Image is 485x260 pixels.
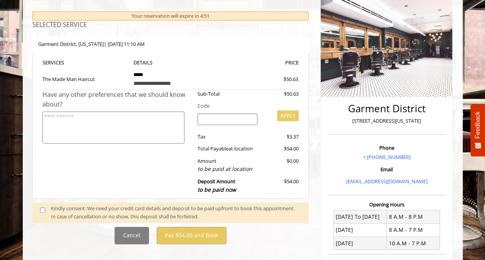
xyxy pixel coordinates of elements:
[213,58,299,67] th: PRICE
[115,227,149,244] button: Cancel
[333,210,387,223] td: [DATE] To [DATE]
[32,12,309,20] div: Your reservation will expire in 4:51
[333,237,387,250] td: [DATE]
[327,202,446,207] h3: Opening Hours
[263,90,299,98] div: $50.63
[474,111,481,138] span: Feedback
[263,145,299,153] div: $54.00
[470,104,485,156] button: Feedback - Show survey
[346,178,427,185] a: [EMAIL_ADDRESS][DOMAIN_NAME]
[387,237,440,250] td: 10 A.M - 7 P.M
[277,110,299,121] button: APPLY
[329,117,444,125] p: [STREET_ADDRESS][US_STATE]
[198,186,236,193] span: to be paid now
[38,41,145,47] b: Garment District | [DATE] 11:10 AM
[263,157,299,174] div: $0.00
[61,59,64,66] span: S
[329,145,444,150] h3: Phone
[51,204,301,221] div: Kindly consent: We need your credit card details and deposit to be paid upfront to book this appo...
[42,67,128,90] td: The Made Man Haircut
[329,103,444,114] h2: Garment District
[198,165,257,173] div: to be paid at location
[387,223,440,236] td: 8 A.M - 7 P.M
[263,177,299,194] div: $54.00
[333,223,387,236] td: [DATE]
[192,145,263,153] div: Total Payable
[329,167,444,172] h3: Email
[198,178,236,193] b: Deposit Amount
[192,133,263,141] div: Tax
[32,22,309,29] h3: SELECTED SERVICE
[192,157,263,174] div: Amount
[42,90,192,110] div: Have any other preferences that we should know about?
[42,58,128,67] th: SERVICE
[228,145,253,152] span: at location
[256,75,298,83] div: $50.63
[128,58,213,67] th: DETAILS
[76,41,104,47] span: , [US_STATE]
[263,133,299,141] div: $3.37
[192,102,299,110] div: Code
[192,90,263,98] div: Sub-Total
[157,227,226,244] button: Pay $54.00 and Book
[387,210,440,223] td: 8 A.M - 8 P.M
[363,154,410,160] a: + [PHONE_NUMBER]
